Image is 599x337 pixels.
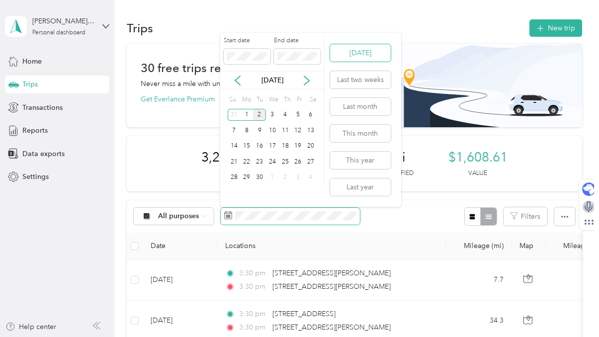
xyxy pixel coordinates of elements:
[239,281,267,292] span: 3:30 pm
[224,36,270,45] label: Start date
[22,171,49,182] span: Settings
[22,125,48,136] span: Reports
[279,140,292,153] div: 18
[279,124,292,137] div: 11
[272,269,391,277] span: [STREET_ADDRESS][PERSON_NAME]
[228,124,241,137] div: 7
[448,150,508,166] span: $1,608.61
[330,71,391,88] button: Last two weeks
[295,93,304,107] div: Fr
[253,109,266,121] div: 2
[22,102,63,113] span: Transactions
[266,124,279,137] div: 10
[228,93,237,107] div: Su
[241,109,254,121] div: 1
[291,124,304,137] div: 12
[5,322,56,332] button: Help center
[228,156,241,168] div: 21
[266,140,279,153] div: 17
[241,156,254,168] div: 22
[241,140,254,153] div: 15
[330,98,391,115] button: Last month
[253,124,266,137] div: 9
[274,36,321,45] label: End date
[330,125,391,142] button: This month
[158,213,199,220] span: All purposes
[272,310,336,318] span: [STREET_ADDRESS]
[504,207,547,226] button: Filters
[201,150,271,166] span: 3,217.22 mi
[32,30,86,36] div: Personal dashboard
[22,79,38,89] span: Trips
[529,19,582,37] button: New trip
[291,140,304,153] div: 19
[22,149,65,159] span: Data exports
[468,169,487,178] p: Value
[446,260,512,301] td: 7.7
[304,109,317,121] div: 6
[241,171,254,184] div: 29
[512,233,546,260] th: Map
[308,93,317,107] div: Sa
[543,281,599,337] iframe: Everlance-gr Chat Button Frame
[291,171,304,184] div: 3
[228,140,241,153] div: 14
[304,124,317,137] div: 13
[266,109,279,121] div: 3
[253,156,266,168] div: 23
[217,233,446,260] th: Locations
[143,260,217,301] td: [DATE]
[252,75,293,85] p: [DATE]
[143,233,217,260] th: Date
[330,178,391,196] button: Last year
[267,93,279,107] div: We
[228,171,241,184] div: 28
[239,322,267,333] span: 3:30 pm
[304,156,317,168] div: 27
[250,44,582,127] img: Banner
[279,171,292,184] div: 2
[304,140,317,153] div: 20
[32,16,94,26] div: [PERSON_NAME][EMAIL_ADDRESS][DOMAIN_NAME]
[255,93,264,107] div: Tu
[279,109,292,121] div: 4
[127,23,153,33] h1: Trips
[446,233,512,260] th: Mileage (mi)
[272,282,391,291] span: [STREET_ADDRESS][PERSON_NAME]
[241,124,254,137] div: 8
[239,309,267,320] span: 3:30 pm
[266,156,279,168] div: 24
[253,140,266,153] div: 16
[141,94,215,104] button: Get Everlance Premium
[330,44,391,62] button: [DATE]
[304,171,317,184] div: 4
[330,152,391,169] button: This year
[272,323,391,332] span: [STREET_ADDRESS][PERSON_NAME]
[141,63,330,73] h1: 30 free trips remaining this month.
[141,79,313,89] p: Never miss a mile with unlimited automatic trip tracking
[279,156,292,168] div: 25
[291,109,304,121] div: 5
[239,268,267,279] span: 3:30 pm
[22,56,42,67] span: Home
[228,109,241,121] div: 31
[282,93,291,107] div: Th
[241,93,252,107] div: Mo
[291,156,304,168] div: 26
[266,171,279,184] div: 1
[253,171,266,184] div: 30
